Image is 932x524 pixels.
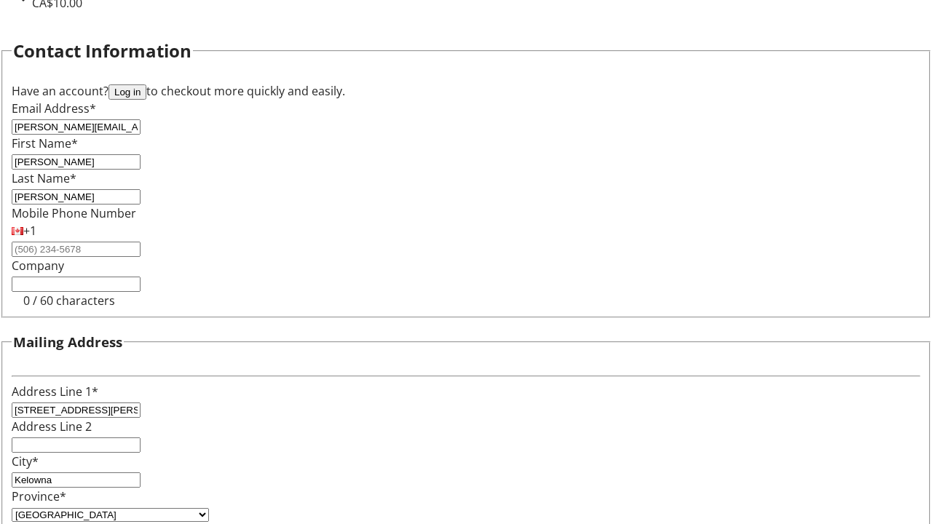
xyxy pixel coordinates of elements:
[13,332,122,352] h3: Mailing Address
[12,453,39,469] label: City*
[12,472,141,488] input: City
[12,384,98,400] label: Address Line 1*
[13,38,191,64] h2: Contact Information
[12,82,920,100] div: Have an account? to checkout more quickly and easily.
[12,170,76,186] label: Last Name*
[12,258,64,274] label: Company
[12,242,141,257] input: (506) 234-5678
[12,402,141,418] input: Address
[108,84,146,100] button: Log in
[23,293,115,309] tr-character-limit: 0 / 60 characters
[12,418,92,434] label: Address Line 2
[12,488,66,504] label: Province*
[12,100,96,116] label: Email Address*
[12,205,136,221] label: Mobile Phone Number
[12,135,78,151] label: First Name*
